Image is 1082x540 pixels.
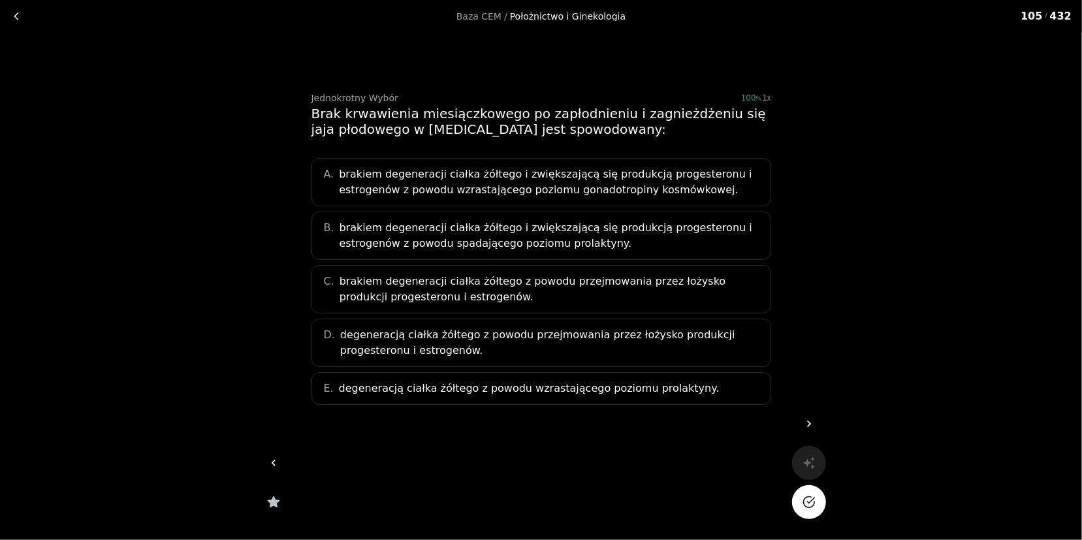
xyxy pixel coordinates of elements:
[339,381,720,396] span: degeneracją ciałka żółtego z powodu wzrastającego poziomu prolaktyny.
[324,274,334,305] span: C.
[311,372,771,405] div: E.degeneracją ciałka żółtego z powodu wzrastającego poziomu prolaktyny.
[1045,8,1047,24] span: /
[311,265,771,313] div: C.brakiem degeneracji ciałka żółtego z powodu przejmowania przez łożysko produkcji progesteronu i...
[311,106,771,137] div: Brak krwawienia miesiączkowego po zapłodnieniu i zagnieżdżeniu się jaja płodowego w [MEDICAL_DATA...
[311,158,771,206] div: A.brakiem degeneracji ciałka żółtego i zwiększającą się produkcją progesteronu i estrogenów z pow...
[456,12,501,21] a: Baza CEM
[311,319,771,367] div: D.degeneracją ciałka żółtego z powodu przejmowania przez łożysko produkcji progesteronu i estroge...
[324,327,335,358] span: D.
[324,381,334,396] span: E.
[340,274,763,305] span: brakiem degeneracji ciałka żółtego z powodu przejmowania przez łożysko produkcji progesteronu i e...
[741,93,761,103] span: 100
[340,220,763,251] span: brakiem degeneracji ciałka żółtego i zwiększającą się produkcją progesteronu i estrogenów z powod...
[792,485,826,519] button: Na pewno?
[324,167,334,198] span: A.
[510,12,626,21] div: Położnictwo i Ginekologia
[762,93,771,103] div: 1
[324,220,334,251] span: B.
[339,167,762,198] span: brakiem degeneracji ciałka żółtego i zwiększającą się produkcją progesteronu i estrogenów z powod...
[741,93,771,103] div: 100%
[504,12,507,21] span: /
[1021,8,1077,24] div: 105 432
[311,212,771,260] div: B.brakiem degeneracji ciałka żółtego i zwiększającą się produkcją progesteronu i estrogenów z pow...
[311,93,398,103] div: Jednokrotny Wybór
[340,327,763,358] span: degeneracją ciałka żółtego z powodu przejmowania przez łożysko produkcji progesteronu i estrogenów.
